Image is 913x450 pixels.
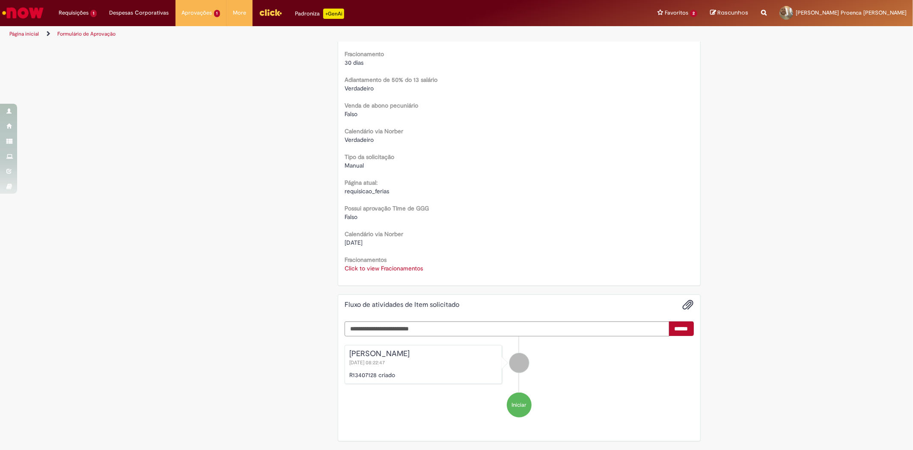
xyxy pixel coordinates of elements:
span: Rascunhos [717,9,748,17]
ul: Histórico de tíquete [345,336,694,426]
span: Aprovações [182,9,212,17]
h2: Fluxo de atividades de Item solicitado Histórico de tíquete [345,301,459,309]
b: Adiantamento de 50% do 13 salário [345,76,437,84]
img: ServiceNow [1,4,45,21]
b: Possui aprovação TIme de GGG [345,204,429,212]
span: Despesas Corporativas [110,9,169,17]
div: [PERSON_NAME] [349,350,497,358]
b: Calendário via Norber [345,230,403,238]
b: Página atual: [345,179,378,186]
span: Verdadeiro [345,136,374,144]
span: [DATE] [345,239,363,246]
b: Fracionamentos [345,256,387,264]
b: Tipo da solicitação [345,153,394,161]
img: click_logo_yellow_360x200.png [259,6,282,19]
div: Matheus Moreno De Andrade [509,353,529,373]
span: [PERSON_NAME] Proenca [PERSON_NAME] [796,9,907,16]
textarea: Digite sua mensagem aqui... [345,321,669,336]
p: R13407128 criado [349,371,497,379]
span: Requisições [59,9,89,17]
b: Calendário via Norber [345,127,403,135]
a: Click to view Fracionamentos [345,264,423,272]
span: Manual [345,162,364,169]
ul: Trilhas de página [6,26,602,42]
span: Iniciar [512,401,526,409]
span: requisicao_ferias [345,187,389,195]
li: Matheus Moreno De Andrade [345,345,694,384]
span: Falso [345,110,357,118]
b: Venda de abono pecuniário [345,102,418,109]
button: Adicionar anexos [683,299,694,310]
a: Rascunhos [710,9,748,17]
a: Formulário de Aprovação [57,30,116,37]
span: 30 dias [345,59,363,66]
span: 2 [690,10,697,17]
span: Falso [345,213,357,221]
span: 1 [90,10,97,17]
a: Página inicial [9,30,39,37]
span: 1 [214,10,220,17]
div: Padroniza [295,9,344,19]
b: Fracionamento [345,50,384,58]
span: Verdadeiro [345,84,374,92]
span: More [233,9,246,17]
span: [DATE] 08:22:47 [349,359,387,366]
span: Favoritos [665,9,688,17]
p: +GenAi [323,9,344,19]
